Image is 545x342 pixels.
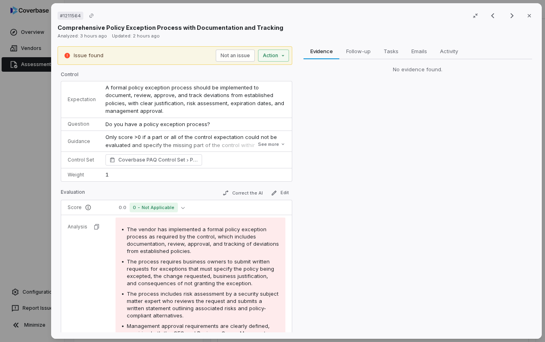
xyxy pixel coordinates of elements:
[58,33,107,39] span: Analyzed: 3 hours ago
[268,188,293,198] button: Edit
[112,33,160,39] span: Updated: 2 hours ago
[68,138,96,145] p: Guidance
[105,84,286,114] span: A formal policy exception process should be implemented to document, review, approve, and track d...
[127,226,279,254] span: The vendor has implemented a formal policy exception process as required by the control, which in...
[258,50,289,62] button: Action
[220,188,266,198] button: Correct the AI
[68,121,96,127] p: Question
[116,203,188,212] button: 0.00 - Not Applicable
[105,133,285,180] p: Only score >0 if a part or all of the control expectation could not be evaluated and specify the ...
[68,224,87,230] p: Analysis
[127,290,279,319] span: The process includes risk assessment by a security subject matter expert who reviews the request ...
[307,46,336,56] span: Evidence
[130,203,178,212] span: 0 - Not Applicable
[85,8,99,23] button: Copy link
[485,11,501,21] button: Previous result
[61,71,292,81] p: Control
[68,157,96,163] p: Control Set
[437,46,462,56] span: Activity
[409,46,431,56] span: Emails
[74,52,103,60] p: Issue found
[504,11,520,21] button: Next result
[216,50,255,62] button: Not an issue
[68,96,96,103] p: Expectation
[68,172,96,178] p: Weight
[127,258,274,286] span: The process requires business owners to submit written requests for exceptions that must specify ...
[118,156,198,164] span: Coverbase PAQ Control Set Policies & Standards
[58,23,283,32] p: Comprehensive Policy Exception Process with Documentation and Tracking
[61,189,85,199] p: Evaluation
[105,171,109,178] span: 1
[68,204,106,211] p: Score
[256,137,288,151] button: See more
[105,121,210,127] span: Do you have a policy exception process?
[304,66,532,74] div: No evidence found.
[343,46,374,56] span: Follow-up
[381,46,402,56] span: Tasks
[60,12,81,19] span: # 1211564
